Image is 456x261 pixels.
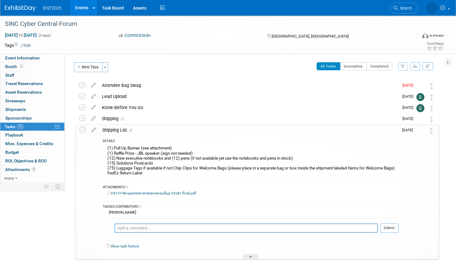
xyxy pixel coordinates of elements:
a: edit [88,116,99,121]
a: edit [88,105,99,110]
a: Budget [0,148,64,157]
a: Event Information [0,54,64,62]
span: (1) [138,205,141,208]
button: Incomplete [340,62,367,70]
i: Move task [430,105,433,111]
span: [DATE] [402,83,416,88]
img: ExhibitDay [5,5,36,11]
div: Shipping [99,113,399,124]
button: All Tasks [317,62,340,70]
div: ATTACHMENTS [103,185,398,190]
a: Show task history [111,244,139,248]
i: Move task [430,128,433,134]
div: Lead Upload [99,91,399,102]
span: Playbook [5,133,23,137]
a: Shipments [0,105,64,114]
a: Travel Reservations [0,80,64,88]
span: [GEOGRAPHIC_DATA], [GEOGRAPHIC_DATA] [271,34,348,39]
a: CS15148-opentext-enterprise-pullup-33x81-final.pdf [107,191,196,195]
a: Tasks0% [0,123,64,131]
i: Move task [430,94,433,100]
a: more [0,174,64,182]
span: Event Information [5,55,40,60]
div: Shipping List [99,125,398,135]
img: Rose Bodin [426,2,438,14]
a: Asset Reservations [0,88,64,96]
span: Booth [5,64,24,69]
span: 0% [17,124,24,129]
td: Toggle Event Tabs [52,182,65,190]
div: Event Rating [427,42,443,45]
img: Rose Bodin [416,82,424,90]
div: Event Format [378,32,444,41]
span: Travel Reservations [5,81,43,86]
span: Misc. Expenses & Credits [5,141,53,146]
a: Misc. Expenses & Credits [0,140,64,148]
a: Sponsorships [0,114,64,122]
a: Edit [21,43,31,48]
span: (3 days) [38,34,51,38]
a: Attachments2 [0,165,64,174]
div: SINC Cyber Central Forum [3,18,406,30]
a: Booth [0,63,64,71]
span: [DATE] [402,128,416,132]
span: Staff [5,73,14,78]
img: Stephanie Silva [416,93,424,101]
span: to [18,33,24,38]
span: [DATE] [402,116,416,121]
a: Giveaways [0,97,64,105]
img: Rose Bodin [103,224,111,232]
span: Search [398,6,412,10]
span: Booth not reserved yet [18,64,24,69]
a: edit [88,94,99,99]
button: New Task [74,62,102,72]
div: [PERSON_NAME] [107,210,136,214]
img: Stephanie Silva [416,104,424,112]
button: Committed [117,32,153,39]
span: Attachments [5,167,36,172]
span: Tasks [5,124,24,129]
td: Tags [5,42,31,48]
span: (1) [124,186,128,189]
div: (1) Pull Up Banner (see attachment) (1) Raffle Prize - JBL speaker (sign not needed) (12) New exe... [103,144,398,178]
div: Attendee Bag Swag [99,80,399,91]
i: Move task [430,83,433,89]
a: Playbook [0,131,64,139]
i: Move task [430,116,433,122]
a: ROI, Objectives & ROO [0,157,64,165]
a: Staff [0,71,64,80]
span: ROI, Objectives & ROO [5,158,46,163]
span: 2 [31,167,36,172]
span: [DATE] [402,94,416,99]
div: DETAILS [103,139,398,144]
div: In-Person [429,33,444,38]
div: TAGGED CONTRIBUTORS [103,205,398,210]
span: ENT2025 [43,6,61,10]
span: Sponsorships [5,116,32,120]
span: Budget [5,150,19,155]
button: Submit [380,223,398,233]
span: Shipments [5,107,26,112]
span: more [4,176,14,181]
span: [DATE] [DATE] [5,32,37,38]
td: Personalize Event Tab Strip [41,182,52,190]
div: Know Before You Go [99,102,399,113]
a: Search [389,3,418,14]
span: [DATE] [402,105,416,110]
button: Completed [366,62,393,70]
a: edit [88,83,99,88]
img: Rose Bodin [416,127,424,135]
span: Giveaways [5,98,25,103]
a: edit [88,127,99,133]
a: Refresh [422,62,433,70]
img: Format-Inperson.png [422,33,428,38]
span: Asset Reservations [5,90,42,95]
img: Rose Bodin [416,115,424,123]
